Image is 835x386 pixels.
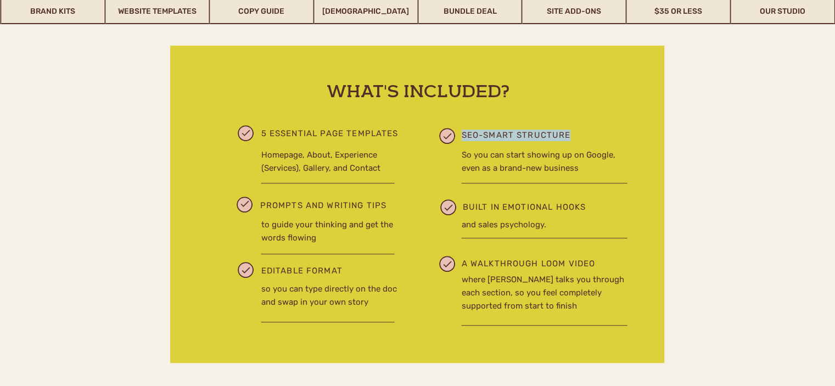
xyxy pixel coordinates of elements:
[463,202,654,214] p: built in emotional hooks
[261,128,425,141] p: 5 essential page templates
[462,273,627,299] p: where [PERSON_NAME] talks you through each section, so you feel completely supported from start t...
[261,148,408,174] p: Homepage, About, Experience (Services), Gallery, and Contact
[260,200,388,215] p: Prompts and writing tips
[261,282,408,308] p: so you can type directly on the doc and swap in your own story
[261,218,404,244] p: to guide your thinking and get the words flowing
[462,130,632,141] p: SEO-smart structure
[462,258,653,271] p: A walkthrough Loom video
[261,265,358,288] p: Editable format
[462,218,589,231] p: and sales psychology.
[462,148,616,174] p: So you can start showing up on Google, even as a brand-new business
[311,83,525,106] h2: what's included?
